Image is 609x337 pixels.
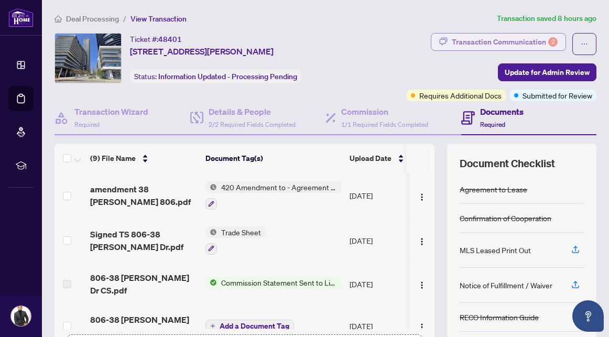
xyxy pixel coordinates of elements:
button: Logo [414,318,430,334]
td: [DATE] [345,218,417,263]
button: Open asap [572,300,604,332]
span: 1/1 Required Fields Completed [341,121,428,128]
span: ellipsis [581,40,588,48]
button: Add a Document Tag [205,320,294,332]
button: Status IconCommission Statement Sent to Listing Brokerage [205,277,341,288]
span: plus [210,323,215,329]
button: Update for Admin Review [498,63,596,81]
span: amendment 38 [PERSON_NAME] 806.pdf [90,183,197,208]
span: Signed TS 806-38 [PERSON_NAME] Dr.pdf [90,228,197,253]
span: Document Checklist [460,156,555,171]
button: Status Icon420 Amendment to - Agreement to Lease - Residential [205,181,341,210]
span: Required [74,121,100,128]
th: Document Tag(s) [201,144,345,173]
span: Required [480,121,505,128]
th: Upload Date [345,144,417,173]
article: Transaction saved 8 hours ago [497,13,596,25]
span: Deal Processing [66,14,119,24]
img: Logo [418,281,426,289]
img: logo [8,8,34,27]
span: View Transaction [130,14,187,24]
button: Transaction Communication2 [431,33,566,51]
div: Ticket #: [130,33,182,45]
td: [DATE] [345,263,417,305]
span: Information Updated - Processing Pending [158,72,297,81]
img: Logo [418,237,426,246]
div: MLS Leased Print Out [460,244,531,256]
span: 2/2 Required Fields Completed [209,121,296,128]
span: 806-38 [PERSON_NAME] Dr CS.pdf [90,271,197,297]
span: 48401 [158,35,182,44]
span: Trade Sheet [217,226,265,238]
div: Status: [130,69,301,83]
span: Upload Date [350,153,391,164]
div: 2 [548,37,558,47]
div: Confirmation of Cooperation [460,212,551,224]
h4: Details & People [209,105,296,118]
img: Status Icon [205,181,217,193]
li: / [123,13,126,25]
span: (9) File Name [90,153,136,164]
div: Agreement to Lease [460,183,527,195]
div: Transaction Communication [452,34,558,50]
h4: Commission [341,105,428,118]
span: Add a Document Tag [220,322,289,330]
td: [DATE] [345,173,417,218]
span: Commission Statement Sent to Listing Brokerage [217,277,341,288]
img: Logo [418,323,426,331]
h4: Documents [480,105,524,118]
img: IMG-W12302457_1.jpg [55,34,121,83]
th: (9) File Name [86,144,201,173]
div: Notice of Fulfillment / Waiver [460,279,552,291]
img: Status Icon [205,277,217,288]
span: 420 Amendment to - Agreement to Lease - Residential [217,181,341,193]
button: Status IconTrade Sheet [205,226,265,255]
span: Update for Admin Review [505,64,590,81]
span: Submitted for Review [523,90,592,101]
img: Profile Icon [11,306,31,326]
span: Requires Additional Docs [419,90,502,101]
button: Logo [414,187,430,204]
span: [STREET_ADDRESS][PERSON_NAME] [130,45,274,58]
h4: Transaction Wizard [74,105,148,118]
span: home [55,15,62,23]
img: Status Icon [205,226,217,238]
button: Logo [414,232,430,249]
button: Logo [414,276,430,292]
button: Add a Document Tag [205,319,294,333]
div: RECO Information Guide [460,311,539,323]
img: Logo [418,193,426,201]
